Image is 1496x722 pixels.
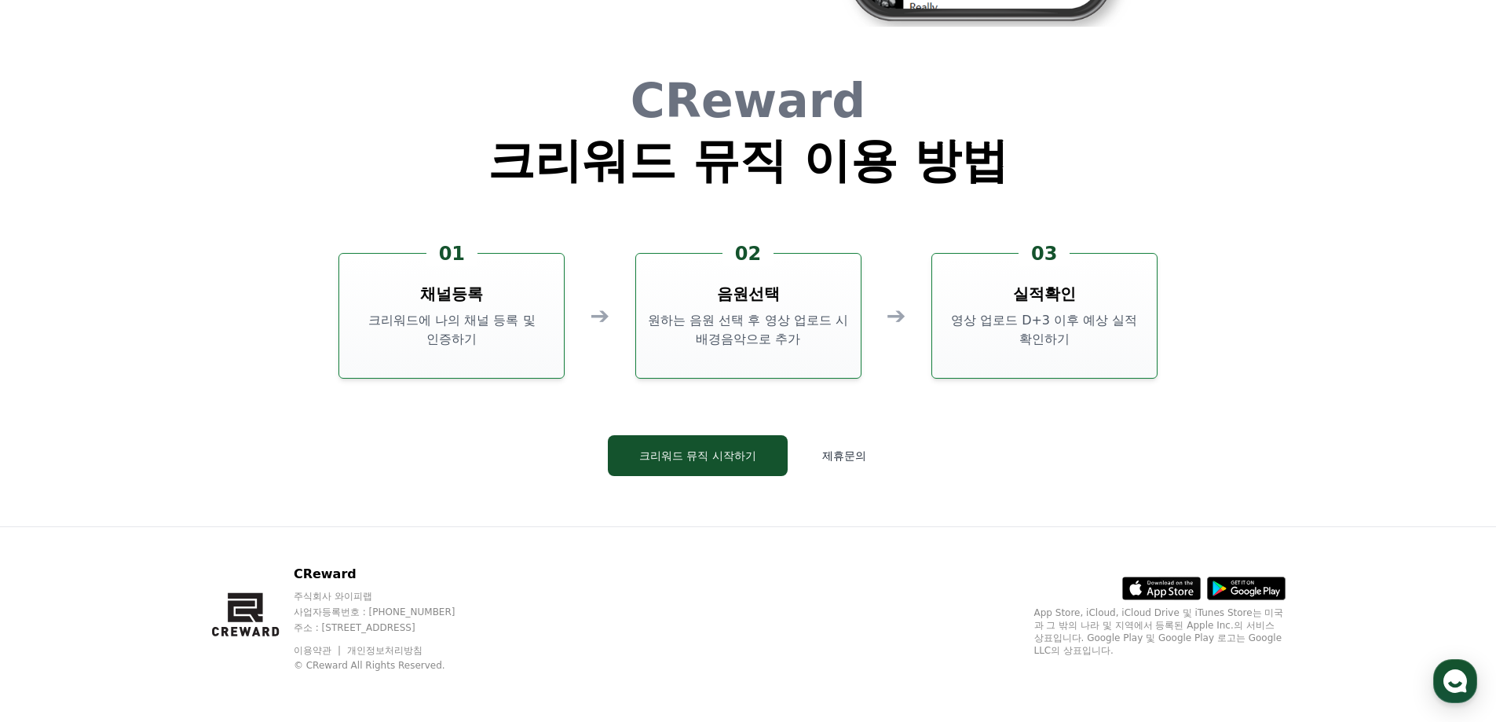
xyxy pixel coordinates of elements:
h3: 실적확인 [1013,283,1076,305]
p: 원하는 음원 선택 후 영상 업로드 시 배경음악으로 추가 [642,311,854,349]
button: 제휴문의 [800,435,888,476]
p: © CReward All Rights Reserved. [294,659,485,672]
div: ➔ [887,302,906,330]
a: 대화 [104,498,203,537]
a: 개인정보처리방침 [347,645,422,656]
div: 02 [722,241,774,266]
a: 이용약관 [294,645,343,656]
div: ➔ [590,302,609,330]
span: 대화 [144,522,163,535]
h1: 크리워드 뮤직 이용 방법 [488,137,1008,184]
p: 사업자등록번호 : [PHONE_NUMBER] [294,606,485,618]
h1: CReward [488,77,1008,124]
a: 홈 [5,498,104,537]
p: 주소 : [STREET_ADDRESS] [294,621,485,634]
p: CReward [294,565,485,584]
span: 설정 [243,522,262,534]
p: 주식회사 와이피랩 [294,590,485,603]
p: App Store, iCloud, iCloud Drive 및 iTunes Store는 미국과 그 밖의 나라 및 지역에서 등록된 Apple Inc.의 서비스 상표입니다. Goo... [1034,607,1286,657]
p: 크리워드에 나의 채널 등록 및 인증하기 [346,311,558,349]
h3: 채널등록 [420,283,483,305]
div: 01 [426,241,477,266]
button: 크리워드 뮤직 시작하기 [608,435,788,476]
a: 설정 [203,498,302,537]
span: 홈 [49,522,59,534]
p: 영상 업로드 D+3 이후 예상 실적 확인하기 [938,311,1150,349]
div: 03 [1019,241,1070,266]
h3: 음원선택 [717,283,780,305]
